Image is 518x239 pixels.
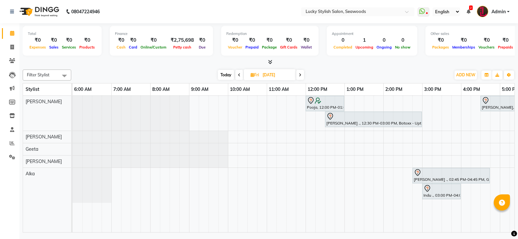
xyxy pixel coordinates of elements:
div: Redemption [226,31,313,37]
a: 8:00 AM [151,85,171,94]
div: ₹0 [260,37,278,44]
div: ₹0 [127,37,139,44]
div: [PERSON_NAME] ., 12:30 PM-03:00 PM, Botoxx - Upto Midback ([DEMOGRAPHIC_DATA]) [326,113,421,126]
span: Alka [26,171,35,177]
span: Cash [115,45,127,49]
div: 0 [393,37,412,44]
div: ₹0 [496,37,515,44]
a: 6:00 AM [73,85,93,94]
span: Stylist [26,86,39,92]
span: Geeta [26,146,38,152]
span: Gift Cards [278,45,299,49]
span: Voucher [226,45,244,49]
img: Admin [477,6,488,17]
span: Wallet [299,45,313,49]
button: ADD NEW [455,71,477,80]
div: ₹0 [60,37,78,44]
span: ADD NEW [456,72,475,77]
span: No show [393,45,412,49]
span: Packages [431,45,451,49]
span: Online/Custom [139,45,168,49]
a: 2 [467,9,470,15]
div: 1 [354,37,375,44]
span: Prepaids [496,45,515,49]
div: ₹2,75,698 [168,37,197,44]
div: Appointment [332,31,412,37]
div: Finance [115,31,208,37]
div: ₹0 [477,37,496,44]
div: Total [28,31,96,37]
span: Memberships [451,45,477,49]
span: [PERSON_NAME] [26,134,62,140]
a: 12:00 PM [306,85,329,94]
div: 0 [375,37,393,44]
span: Sales [48,45,60,49]
div: ₹0 [226,37,244,44]
div: [PERSON_NAME] ., 02:45 PM-04:45 PM, Global Hair Color - Root Touch Up(Upto 2 Inches) ([DEMOGRAPHI... [413,169,489,182]
img: logo [17,3,61,21]
a: 4:00 PM [461,85,482,94]
div: ₹0 [197,37,208,44]
iframe: chat widget [491,213,512,233]
a: 1:00 PM [345,85,365,94]
span: Prepaid [244,45,260,49]
b: 08047224946 [71,3,100,21]
span: 2 [469,5,473,10]
span: Upcoming [354,45,375,49]
div: ₹0 [278,37,299,44]
div: Indu ., 03:00 PM-04:00 PM, Facial - Perfect Radiance Illuminate Facial ([DEMOGRAPHIC_DATA]) [423,185,460,198]
div: 0 [332,37,354,44]
span: Card [127,45,139,49]
a: 11:00 AM [267,85,290,94]
span: Expenses [28,45,48,49]
a: 3:00 PM [422,85,443,94]
span: Package [260,45,278,49]
a: 10:00 AM [228,85,252,94]
span: Filter Stylist [27,72,50,77]
a: 7:00 AM [112,85,132,94]
div: ₹0 [299,37,313,44]
div: ₹0 [139,37,168,44]
div: ₹0 [244,37,260,44]
div: ₹0 [115,37,127,44]
div: ₹0 [451,37,477,44]
span: [PERSON_NAME] [26,99,62,104]
a: 9:00 AM [189,85,210,94]
div: ₹0 [431,37,451,44]
span: Fri [249,72,261,77]
span: Admin [491,8,506,15]
input: 2025-09-05 [261,70,293,80]
span: Products [78,45,96,49]
span: Vouchers [477,45,496,49]
span: Completed [332,45,354,49]
span: Services [60,45,78,49]
div: Pooja, 12:00 PM-01:00 PM, Spa - Fiber Clinx ([DEMOGRAPHIC_DATA]) [306,97,343,110]
div: ₹0 [28,37,48,44]
span: Petty cash [172,45,193,49]
div: ₹0 [48,37,60,44]
span: Ongoing [375,45,393,49]
span: [PERSON_NAME] [26,158,62,164]
span: Due [197,45,207,49]
div: ₹0 [78,37,96,44]
a: 2:00 PM [384,85,404,94]
span: Today [218,70,234,80]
